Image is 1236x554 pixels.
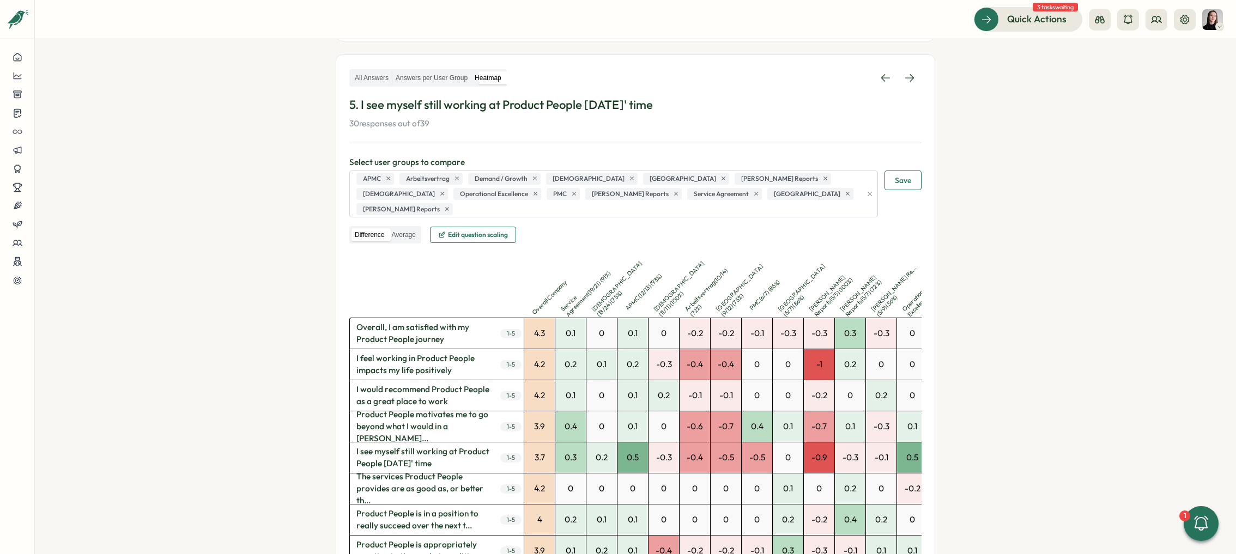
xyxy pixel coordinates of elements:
[448,232,508,238] span: Edit question scaling
[742,318,772,349] div: -0.1
[680,473,710,504] div: 0
[350,318,498,349] span: Overall, I am satisfied with my Product People journey
[897,380,928,411] div: 0
[773,411,803,442] div: 0.1
[895,171,911,190] span: Save
[680,349,710,380] div: -0.4
[866,504,896,535] div: 0.2
[590,262,647,319] p: [DEMOGRAPHIC_DATA] ( 18 / 24 ) ( 75 %)
[835,349,865,380] div: 0.2
[649,504,679,535] div: 0
[350,504,498,535] span: Product People is in a position to really succeed over the next t...
[714,262,771,319] p: [GEOGRAPHIC_DATA] ( 9 / 12 ) ( 75 %)
[586,318,617,349] div: 0
[866,411,896,442] div: -0.3
[804,411,834,442] div: -0.7
[680,504,710,535] div: 0
[555,504,586,535] div: 0.2
[617,504,648,535] div: 0.1
[500,391,522,400] span: 1 - 5
[363,174,381,184] span: APMC
[388,228,419,242] label: Average
[680,442,710,473] div: -0.4
[773,442,803,473] div: 0
[524,473,555,504] div: 4.2
[680,411,710,442] div: -0.6
[835,504,865,535] div: 0.4
[742,504,772,535] div: 0
[555,442,586,473] div: 0.3
[524,442,555,473] div: 3.7
[835,411,865,442] div: 0.1
[363,204,440,215] span: [PERSON_NAME] Reports
[804,318,834,349] div: -0.3
[741,174,818,184] span: [PERSON_NAME] Reports
[363,189,435,199] span: [DEMOGRAPHIC_DATA]
[804,473,834,504] div: 0
[649,473,679,504] div: 0
[748,261,799,312] p: PMC ( 6 / 7 ) ( 86 %)
[649,411,679,442] div: 0
[649,349,679,380] div: -0.3
[773,473,803,504] div: 0.1
[586,349,617,380] div: 0.1
[804,349,834,380] div: -1
[500,484,522,494] span: 1 - 5
[835,380,865,411] div: 0
[1007,12,1067,26] span: Quick Actions
[711,411,741,442] div: -0.7
[586,473,617,504] div: 0
[835,442,865,473] div: -0.3
[835,318,865,349] div: 0.3
[866,349,896,380] div: 0
[866,318,896,349] div: -0.3
[350,411,498,442] span: Product People motivates me to go beyond what I would in a [PERSON_NAME]...
[460,189,528,199] span: Operational Excellence
[742,380,772,411] div: 0
[884,171,922,190] button: Save
[711,473,741,504] div: 0
[555,473,586,504] div: 0
[586,380,617,411] div: 0
[524,349,555,380] div: 4.2
[652,262,709,319] p: [DEMOGRAPHIC_DATA] ( 11 / 11 ) ( 100 %)
[524,411,555,442] div: 3.9
[500,422,522,431] span: 1 - 5
[897,473,928,504] div: -0.2
[430,227,516,243] button: Edit question scaling
[804,380,834,411] div: -0.2
[524,380,555,411] div: 4.2
[742,349,772,380] div: 0
[773,349,803,380] div: 0
[555,380,586,411] div: 0.1
[586,504,617,535] div: 0.1
[352,228,387,242] label: Difference
[531,265,582,316] p: Overall Company
[773,318,803,349] div: -0.3
[617,318,648,349] div: 0.1
[1202,9,1223,30] button: Elena Ladushyna
[349,96,922,113] p: 5. I see myself still working at Product People [DATE]' time
[553,174,625,184] span: [DEMOGRAPHIC_DATA]
[555,411,586,442] div: 0.4
[649,318,679,349] div: 0
[711,504,741,535] div: 0
[500,329,522,338] span: 1 - 5
[471,71,505,85] label: Heatmap
[839,262,895,319] p: [PERSON_NAME] Reports ( 5 / 7 ) ( 72 %)
[774,189,840,199] span: [GEOGRAPHIC_DATA]
[350,442,498,473] span: I see myself still working at Product People [DATE]' time
[350,473,498,504] span: The services Product People provides are as good as, or better th...
[349,118,922,130] p: 30 responses out of 39
[897,411,928,442] div: 0.1
[350,349,498,380] span: I feel working in Product People impacts my life positively
[711,442,741,473] div: -0.5
[553,189,567,199] span: PMC
[617,473,648,504] div: 0
[1184,506,1219,541] button: 1
[773,380,803,411] div: 0
[897,442,928,473] div: 0.5
[617,349,648,380] div: 0.2
[392,71,471,85] label: Answers per User Group
[559,262,616,319] p: Service Agreement ( 19 / 21 ) ( 91 %)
